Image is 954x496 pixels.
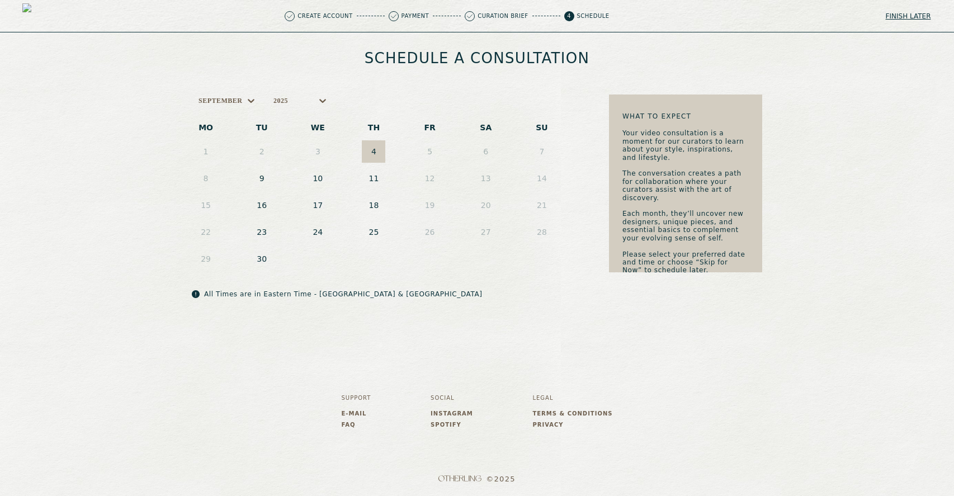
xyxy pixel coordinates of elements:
[306,221,329,243] button: 24
[289,97,291,105] input: year-dropdown
[362,194,385,216] button: 18
[250,221,273,243] button: 23
[474,167,498,190] button: 13
[362,221,385,243] button: 25
[250,248,273,270] button: 30
[418,140,442,163] button: 5
[474,194,498,216] button: 20
[297,13,352,19] p: Create Account
[530,140,554,163] button: 7
[244,97,246,105] input: month-dropdown
[273,97,288,105] div: 2025
[250,140,273,163] button: 2
[402,13,429,19] p: Payment
[306,194,329,216] button: 17
[622,129,749,274] p: Your video consultation is a moment for our curators to learn about your style, inspirations, and...
[530,221,554,243] button: 28
[178,117,234,138] th: MO
[532,422,612,428] a: Privacy
[431,422,473,428] a: Spotify
[362,140,385,163] button: 4
[342,475,613,484] span: © 2025
[199,97,243,105] div: September
[532,410,612,417] a: Terms & Conditions
[474,140,498,163] button: 6
[530,194,554,216] button: 21
[250,167,273,190] button: 9
[418,167,442,190] button: 12
[514,117,570,138] th: SU
[530,167,554,190] button: 14
[577,13,610,19] p: Schedule
[22,3,47,28] img: logo
[342,422,371,428] a: FAQ
[194,167,218,190] button: 8
[306,140,329,163] button: 3
[250,194,273,216] button: 16
[362,167,385,190] button: 11
[194,140,218,163] button: 1
[204,290,483,298] p: All Times are in Eastern Time - [GEOGRAPHIC_DATA] & [GEOGRAPHIC_DATA]
[194,194,218,216] button: 15
[306,167,329,190] button: 10
[885,8,932,24] button: Finish later
[478,13,528,19] p: Curation Brief
[234,117,290,138] th: TU
[365,50,589,66] h1: Schedule a Consultation
[474,221,498,243] button: 27
[194,221,218,243] button: 22
[532,395,612,401] h3: Legal
[418,221,442,243] button: 26
[342,395,371,401] h3: Support
[564,11,574,21] span: 4
[431,395,473,401] h3: Social
[622,112,749,120] h1: what to expect
[290,117,346,138] th: WE
[194,248,218,270] button: 29
[458,117,514,138] th: SA
[346,117,402,138] th: TH
[418,194,442,216] button: 19
[402,117,458,138] th: FR
[342,410,371,417] a: E-mail
[431,410,473,417] a: Instagram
